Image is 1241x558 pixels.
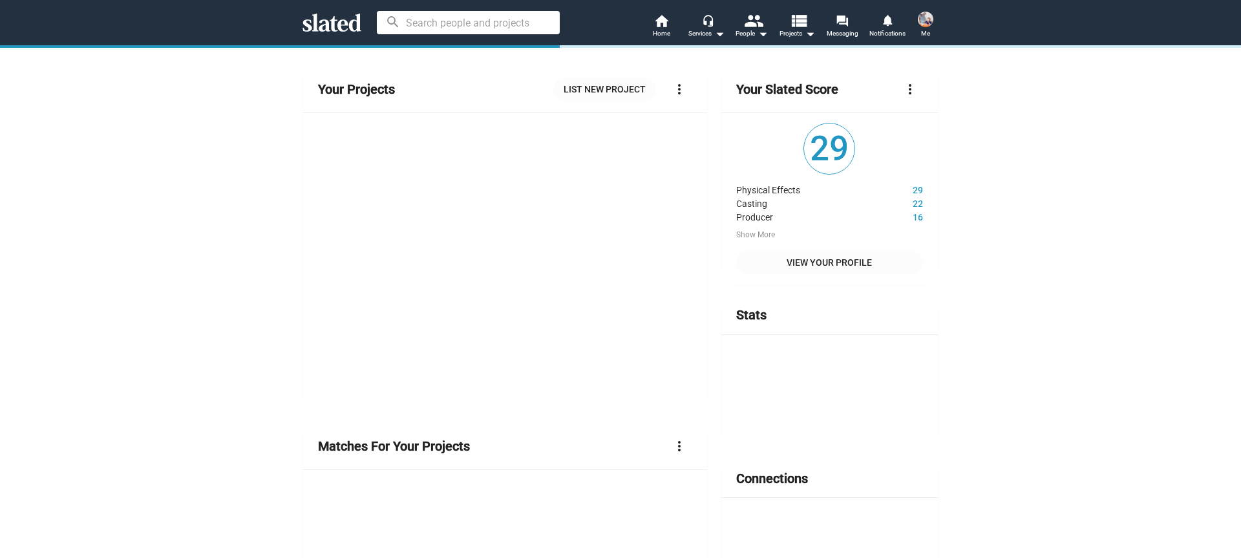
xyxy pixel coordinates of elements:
[318,438,470,455] mat-card-title: Matches For Your Projects
[865,13,910,41] a: Notifications
[736,26,768,41] div: People
[688,26,725,41] div: Services
[744,11,763,30] mat-icon: people
[910,9,941,43] button: Nathan ThomasMe
[672,81,687,97] mat-icon: more_vert
[553,78,656,101] a: List New Project
[820,13,865,41] a: Messaging
[736,195,875,209] dt: Casting
[639,13,684,41] a: Home
[827,26,858,41] span: Messaging
[875,195,923,209] dd: 22
[653,26,670,41] span: Home
[377,11,560,34] input: Search people and projects
[729,13,774,41] button: People
[789,11,808,30] mat-icon: view_list
[747,251,913,274] span: View Your Profile
[774,13,820,41] button: Projects
[564,78,646,101] span: List New Project
[755,26,770,41] mat-icon: arrow_drop_down
[881,14,893,26] mat-icon: notifications
[712,26,727,41] mat-icon: arrow_drop_down
[736,81,838,98] mat-card-title: Your Slated Score
[736,306,767,324] mat-card-title: Stats
[804,123,854,174] span: 29
[736,470,808,488] mat-card-title: Connections
[736,251,923,274] a: View Your Profile
[736,182,875,195] dt: Physical Effects
[672,438,687,454] mat-icon: more_vert
[684,13,729,41] button: Services
[869,26,906,41] span: Notifications
[702,14,714,26] mat-icon: headset_mic
[921,26,930,41] span: Me
[653,13,669,28] mat-icon: home
[802,26,818,41] mat-icon: arrow_drop_down
[875,209,923,222] dd: 16
[736,230,775,241] button: Show More
[736,209,875,222] dt: Producer
[780,26,815,41] span: Projects
[318,81,395,98] mat-card-title: Your Projects
[836,14,848,27] mat-icon: forum
[875,182,923,195] dd: 29
[902,81,918,97] mat-icon: more_vert
[918,12,933,27] img: Nathan Thomas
